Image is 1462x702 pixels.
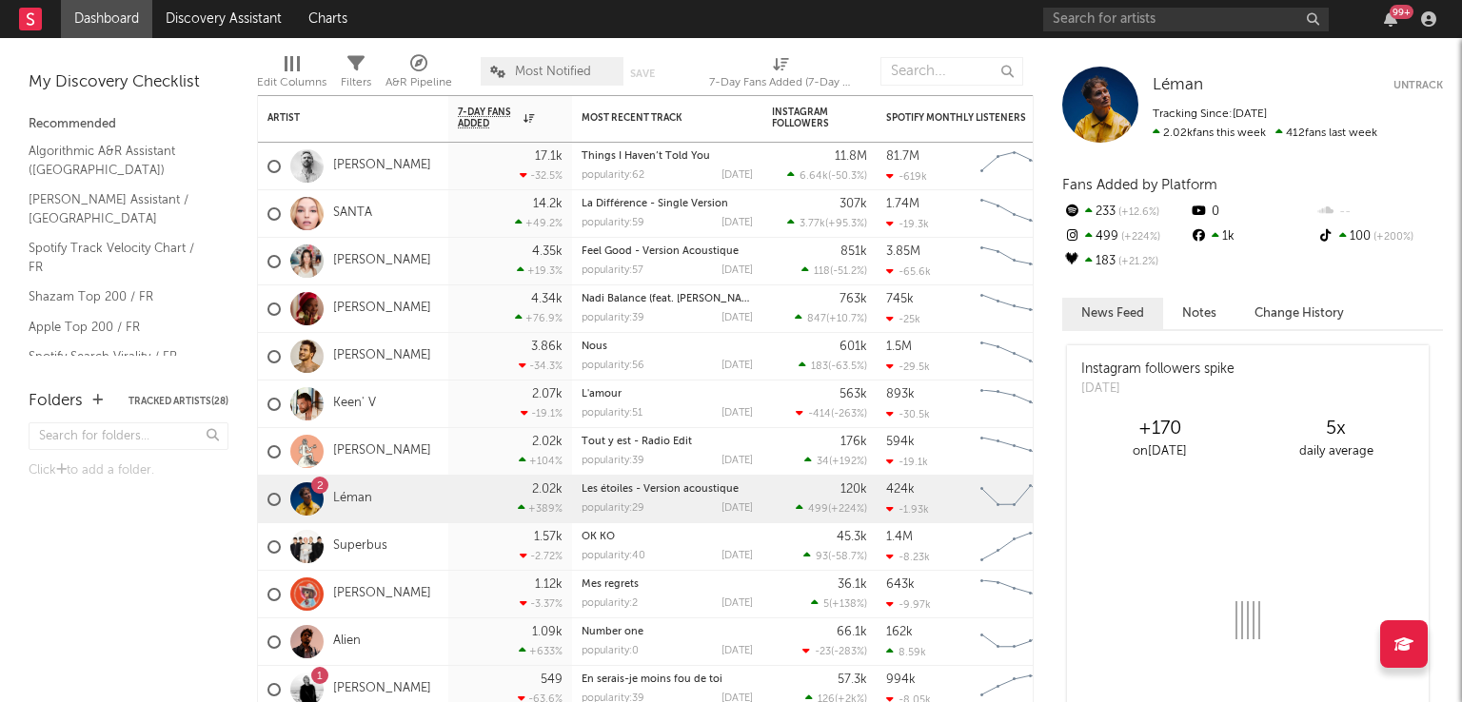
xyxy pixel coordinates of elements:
div: ( ) [796,502,867,515]
a: [PERSON_NAME] [333,348,431,364]
div: Instagram followers spike [1081,360,1235,380]
button: News Feed [1062,298,1163,329]
div: 994k [886,673,916,686]
div: 45.3k [837,531,867,543]
div: ( ) [787,169,867,182]
div: Things I Haven’t Told You [582,151,753,162]
button: Save [630,68,655,79]
div: 81.7M [886,150,919,163]
div: popularity: 29 [582,503,644,514]
div: 7-Day Fans Added (7-Day Fans Added) [709,48,852,103]
span: +224 % [1118,232,1160,243]
span: 6.64k [800,171,828,182]
span: -263 % [834,409,864,419]
div: [DATE] [721,646,753,656]
a: [PERSON_NAME] [333,443,431,459]
div: 162k [886,626,913,638]
span: 118 [814,266,830,277]
a: Feel Good - Version Acoustique [582,246,739,257]
div: [DATE] [721,361,753,371]
div: 1k [1189,224,1315,249]
div: OK KO [582,532,753,542]
span: 3.77k [800,219,825,229]
div: [DATE] [721,408,753,419]
div: [DATE] [721,265,753,276]
a: Alien [333,634,361,650]
div: [DATE] [721,551,753,561]
span: +12.6 % [1116,207,1159,218]
div: popularity: 39 [582,456,644,466]
a: [PERSON_NAME] [333,681,431,697]
div: 1.57k [534,531,563,543]
div: 66.1k [837,626,867,638]
svg: Chart title [972,380,1057,428]
span: 93 [816,552,828,562]
div: Number one [582,627,753,637]
div: -2.72 % [520,550,563,562]
div: 0 [1189,200,1315,224]
div: Filters [341,71,371,94]
div: +19.3 % [517,264,563,277]
div: 563k [840,388,867,400]
span: 2.02k fans this week [1153,127,1266,139]
div: -- [1316,200,1443,224]
svg: Chart title [972,285,1057,333]
a: SANTA [333,205,372,222]
span: 7-Day Fans Added [458,107,519,129]
div: [DATE] [721,218,753,228]
div: +76.9 % [515,312,563,324]
a: Spotify Track Velocity Chart / FR [29,238,209,277]
div: -30.5k [886,408,930,420]
div: -19.1 % [521,407,563,419]
div: 100 [1316,224,1443,249]
a: [PERSON_NAME] [333,158,431,174]
div: 2.02k [532,436,563,448]
span: +21.2 % [1116,257,1158,267]
div: La Différence - Single Version [582,199,753,209]
input: Search for artists [1043,8,1329,31]
div: Recommended [29,113,228,136]
div: Mes regrets [582,579,753,590]
button: Notes [1163,298,1235,329]
div: -9.97k [886,598,931,611]
svg: Chart title [972,238,1057,285]
div: Nadi Balance (feat. Sheila Maurice-Grey) [582,294,753,304]
div: -1.93k [886,503,929,516]
div: [DATE] [721,456,753,466]
span: Most Notified [515,66,591,78]
div: -619k [886,170,927,183]
button: Change History [1235,298,1363,329]
div: ( ) [802,645,867,657]
span: +138 % [832,599,864,610]
div: 183 [1062,249,1189,274]
div: 11.8M [835,150,867,163]
div: popularity: 59 [582,218,644,228]
a: Léman [1153,76,1203,95]
div: A&R Pipeline [385,48,452,103]
div: ( ) [787,217,867,229]
a: OK KO [582,532,615,542]
div: 7-Day Fans Added (7-Day Fans Added) [709,71,852,94]
a: Nous [582,341,607,352]
div: [DATE] [721,313,753,323]
div: 3.85M [886,245,920,258]
input: Search for folders... [29,422,228,450]
div: 307k [840,198,867,210]
a: Shazam Top 200 / FR [29,286,209,307]
a: Superbus [333,538,387,555]
div: 763k [840,293,867,305]
a: Things I Haven’t Told You [582,151,710,162]
div: [DATE] [1081,380,1235,399]
div: 233 [1062,200,1189,224]
a: L'amour [582,389,622,400]
div: +389 % [518,502,563,515]
div: Most Recent Track [582,112,724,124]
div: -29.5k [886,361,930,373]
div: 2.07k [532,388,563,400]
div: popularity: 56 [582,361,644,371]
div: 1.12k [535,578,563,591]
a: La Différence - Single Version [582,199,728,209]
div: Feel Good - Version Acoustique [582,246,753,257]
input: Search... [880,57,1023,86]
span: -58.7 % [831,552,864,562]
